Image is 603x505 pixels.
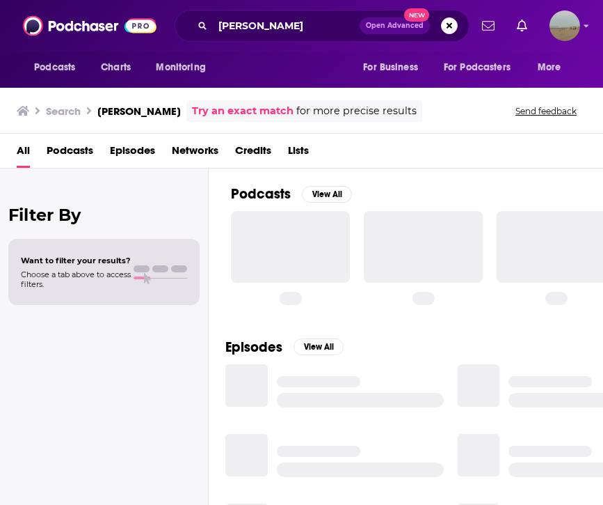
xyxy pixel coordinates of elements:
span: For Business [363,58,418,77]
span: for more precise results [296,103,417,119]
a: Show notifications dropdown [511,14,533,38]
a: Episodes [110,139,155,168]
span: For Podcasters [444,58,510,77]
span: Podcasts [34,58,75,77]
img: User Profile [549,10,580,41]
button: open menu [435,54,531,81]
span: More [538,58,561,77]
button: Send feedback [511,105,581,117]
a: Credits [235,139,271,168]
h2: Filter By [8,205,200,225]
span: Charts [101,58,131,77]
input: Search podcasts, credits, & more... [213,15,360,37]
h3: [PERSON_NAME] [97,104,181,118]
a: Networks [172,139,218,168]
button: open menu [353,54,435,81]
button: open menu [24,54,93,81]
span: Logged in as shenderson [549,10,580,41]
button: View All [294,339,344,355]
span: Want to filter your results? [21,256,131,265]
span: Monitoring [156,58,205,77]
h3: Search [46,104,81,118]
a: Try an exact match [192,103,294,119]
span: New [404,8,429,22]
a: Lists [288,139,309,168]
a: All [17,139,30,168]
a: Podcasts [47,139,93,168]
a: EpisodesView All [225,339,344,356]
button: open menu [146,54,223,81]
div: Search podcasts, credits, & more... [175,10,469,42]
span: Open Advanced [366,22,424,29]
img: Podchaser - Follow, Share and Rate Podcasts [23,13,156,39]
a: Show notifications dropdown [476,14,500,38]
button: open menu [528,54,579,81]
a: Charts [92,54,139,81]
h2: Podcasts [231,185,291,203]
button: View All [302,186,352,203]
h2: Episodes [225,339,282,356]
span: Choose a tab above to access filters. [21,270,131,289]
button: Show profile menu [549,10,580,41]
a: PodcastsView All [231,185,352,203]
button: Open AdvancedNew [360,17,430,34]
